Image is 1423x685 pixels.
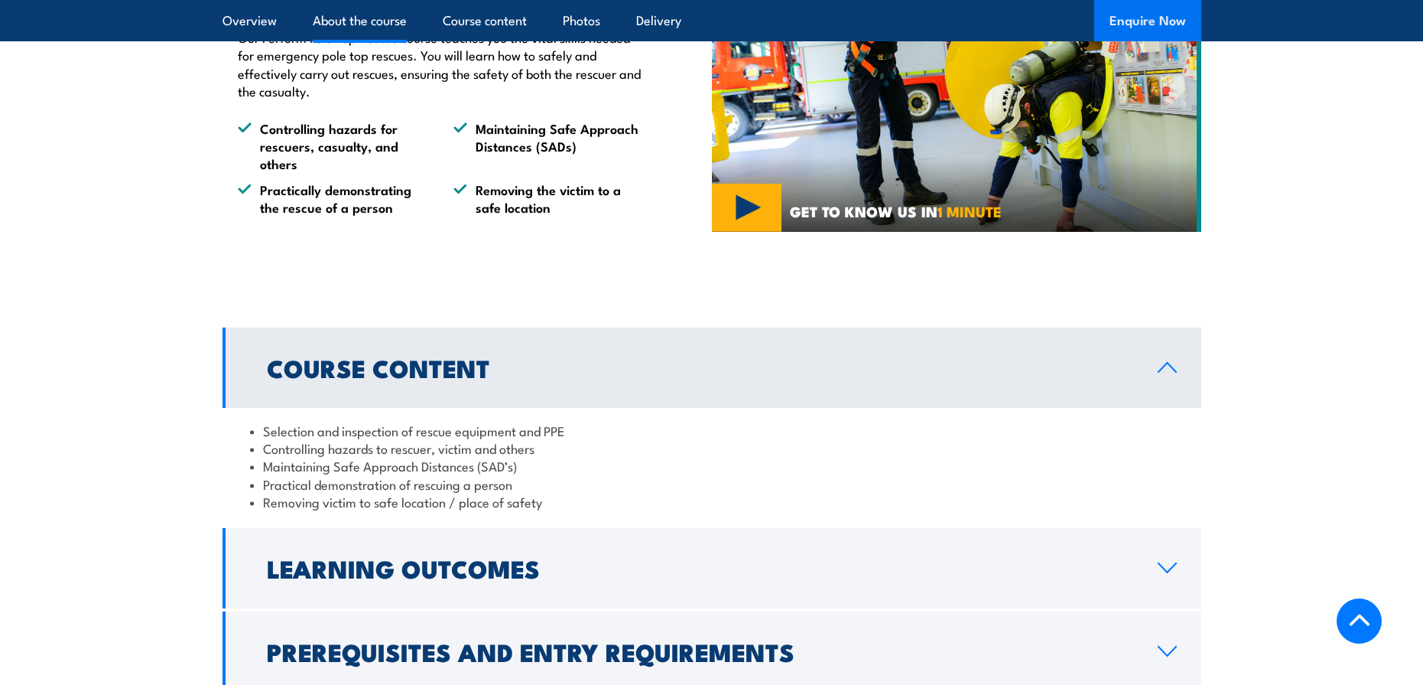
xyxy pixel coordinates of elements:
a: Learning Outcomes [223,528,1201,608]
a: Course Content [223,328,1201,408]
strong: 1 MINUTE [937,200,1002,222]
li: Maintaining Safe Approach Distances (SAD’s) [250,457,1174,475]
li: Removing victim to safe location / place of safety [250,493,1174,510]
li: Controlling hazards to rescuer, victim and others [250,439,1174,457]
li: Controlling hazards for rescuers, casualty, and others [238,119,426,173]
h2: Prerequisites and Entry Requirements [267,641,1133,662]
li: Maintaining Safe Approach Distances (SADs) [453,119,642,173]
span: GET TO KNOW US IN [790,204,1002,218]
li: Practical demonstration of rescuing a person [250,475,1174,493]
h2: Learning Outcomes [267,557,1133,579]
li: Removing the victim to a safe location [453,181,642,217]
p: Our Perform Pole Top Rescue course teaches you the vital skills needed for emergency pole top res... [238,28,642,100]
li: Selection and inspection of rescue equipment and PPE [250,422,1174,439]
h2: Course Content [267,357,1133,378]
li: Practically demonstrating the rescue of a person [238,181,426,217]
